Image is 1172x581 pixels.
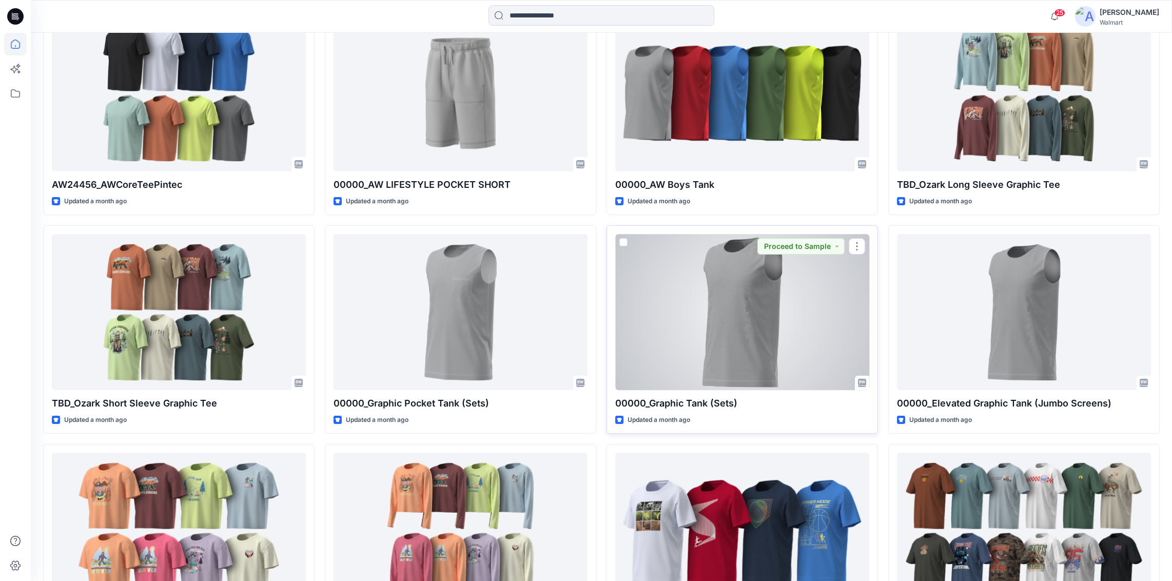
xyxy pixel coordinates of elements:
div: Walmart [1100,18,1159,26]
p: TBD_Ozark Short Sleeve Graphic Tee [52,396,306,411]
p: Updated a month ago [346,415,408,425]
p: Updated a month ago [64,196,127,207]
p: TBD_Ozark Long Sleeve Graphic Tee [897,178,1151,192]
a: 00000_AW Boys Tank [615,15,869,171]
p: 00000_Graphic Pocket Tank (Sets) [334,396,588,411]
p: AW24456_AWCoreTeePintec [52,178,306,192]
p: 00000_AW LIFESTYLE POCKET SHORT [334,178,588,192]
div: [PERSON_NAME] [1100,6,1159,18]
a: 00000_Graphic Tank (Sets) [615,234,869,390]
a: TBD_Ozark Long Sleeve Graphic Tee [897,15,1151,171]
p: Updated a month ago [628,196,690,207]
p: Updated a month ago [909,196,972,207]
p: 00000_AW Boys Tank [615,178,869,192]
p: Updated a month ago [64,415,127,425]
p: 00000_Graphic Tank (Sets) [615,396,869,411]
a: 00000_Elevated Graphic Tank (Jumbo Screens) [897,234,1151,390]
a: TBD_Ozark Short Sleeve Graphic Tee [52,234,306,390]
p: Updated a month ago [628,415,690,425]
p: 00000_Elevated Graphic Tank (Jumbo Screens) [897,396,1151,411]
span: 25 [1054,9,1065,17]
p: Updated a month ago [346,196,408,207]
a: 00000_Graphic Pocket Tank (Sets) [334,234,588,390]
a: 00000_AW LIFESTYLE POCKET SHORT [334,15,588,171]
a: AW24456_AWCoreTeePintec [52,15,306,171]
p: Updated a month ago [909,415,972,425]
img: avatar [1075,6,1096,27]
